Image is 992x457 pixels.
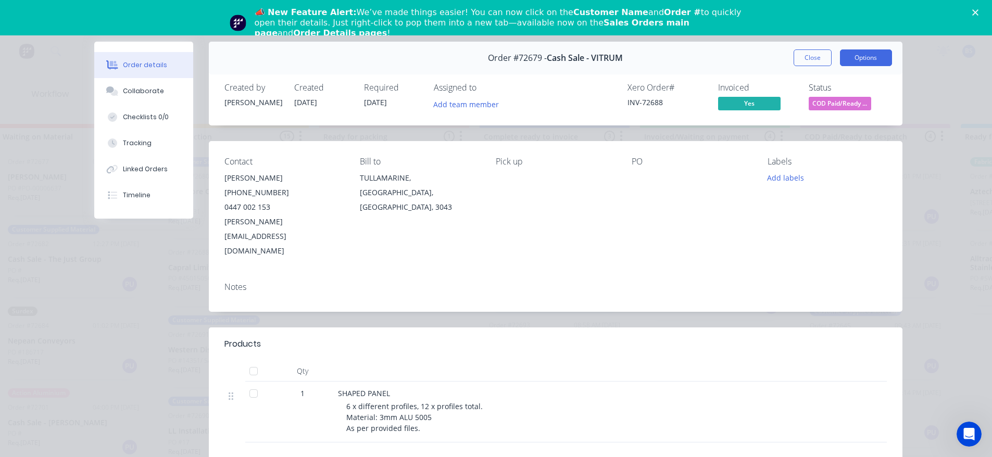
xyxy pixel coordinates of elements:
span: Order #72679 - [488,53,547,63]
div: TULLAMARINE, [GEOGRAPHIC_DATA], [GEOGRAPHIC_DATA], 3043 [360,171,479,214]
div: Created [294,83,351,93]
img: Profile image for Team [230,15,246,31]
div: [PERSON_NAME] [224,171,344,185]
div: INV-72688 [627,97,706,108]
button: Add team member [428,97,504,111]
span: 1 [300,388,305,399]
div: Bill to [360,157,479,167]
div: Assigned to [434,83,538,93]
div: Invoiced [718,83,796,93]
span: Cash Sale - VITRUM [547,53,623,63]
span: SHAPED PANEL [338,388,390,398]
button: Options [840,49,892,66]
span: COD Paid/Ready ... [809,97,871,110]
b: Customer Name [573,7,648,17]
button: Timeline [94,182,193,208]
span: 6 x different profiles, 12 x profiles total. Material: 3mm ALU 5005 As per provided files. [346,401,483,433]
div: Linked Orders [123,164,168,174]
div: Order details [123,60,167,70]
div: [PERSON_NAME][EMAIL_ADDRESS][DOMAIN_NAME] [224,214,344,258]
div: Products [224,338,261,350]
div: We’ve made things easier! You can now click on the and to quickly open their details. Just right-... [255,7,746,39]
div: Labels [768,157,887,167]
div: 0447 002 153 [224,200,344,214]
div: Collaborate [123,86,164,96]
div: Notes [224,282,887,292]
button: COD Paid/Ready ... [809,97,871,112]
iframe: Intercom live chat [957,422,982,447]
div: Tracking [123,138,152,148]
div: Timeline [123,191,150,200]
b: Order Details pages [293,28,387,38]
div: PO [632,157,751,167]
button: Tracking [94,130,193,156]
button: Add labels [762,171,810,185]
div: [PHONE_NUMBER] [224,185,344,200]
div: Created by [224,83,282,93]
button: Order details [94,52,193,78]
div: [PERSON_NAME][PHONE_NUMBER]0447 002 153[PERSON_NAME][EMAIL_ADDRESS][DOMAIN_NAME] [224,171,344,258]
span: [DATE] [294,97,317,107]
span: Yes [718,97,781,110]
div: Required [364,83,421,93]
div: Close [972,9,983,16]
b: 📣 New Feature Alert: [255,7,357,17]
button: Checklists 0/0 [94,104,193,130]
div: [PERSON_NAME] [224,97,282,108]
div: Qty [271,361,334,382]
button: Collaborate [94,78,193,104]
span: [DATE] [364,97,387,107]
b: Sales Orders main page [255,18,689,38]
div: Xero Order # [627,83,706,93]
div: Status [809,83,887,93]
button: Close [794,49,832,66]
div: Contact [224,157,344,167]
button: Add team member [434,97,505,111]
button: Linked Orders [94,156,193,182]
div: Checklists 0/0 [123,112,169,122]
div: Pick up [496,157,615,167]
b: Order # [664,7,701,17]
